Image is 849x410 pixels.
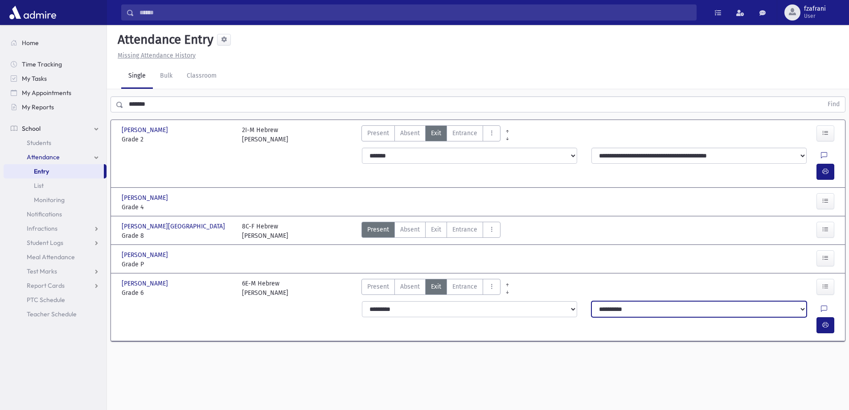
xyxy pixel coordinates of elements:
span: [PERSON_NAME] [122,250,170,260]
u: Missing Attendance History [118,52,196,59]
a: Missing Attendance History [114,52,196,59]
span: Entrance [452,225,477,234]
span: [PERSON_NAME][GEOGRAPHIC_DATA] [122,222,227,231]
img: AdmirePro [7,4,58,21]
span: Grade 4 [122,203,233,212]
div: 2I-M Hebrew [PERSON_NAME] [242,125,288,144]
span: User [804,12,826,20]
a: Meal Attendance [4,250,107,264]
span: Absent [400,128,420,138]
div: 8C-F Hebrew [PERSON_NAME] [242,222,288,240]
a: Bulk [153,64,180,89]
span: Students [27,139,51,147]
a: Test Marks [4,264,107,278]
span: Exit [431,225,441,234]
a: Classroom [180,64,224,89]
span: [PERSON_NAME] [122,193,170,203]
a: Single [121,64,153,89]
span: Attendance [27,153,60,161]
span: [PERSON_NAME] [122,125,170,135]
span: Exit [431,128,441,138]
span: PTC Schedule [27,296,65,304]
div: AttTypes [361,279,500,298]
span: Infractions [27,224,57,232]
span: My Reports [22,103,54,111]
a: School [4,121,107,136]
span: Home [22,39,39,47]
span: Meal Attendance [27,253,75,261]
div: AttTypes [361,222,500,240]
span: Report Cards [27,282,65,290]
span: Student Logs [27,239,63,247]
span: School [22,124,41,133]
a: Time Tracking [4,57,107,71]
a: Monitoring [4,193,107,207]
div: 6E-M Hebrew [PERSON_NAME] [242,279,288,298]
span: Grade 6 [122,288,233,298]
span: Time Tracking [22,60,62,68]
a: Teacher Schedule [4,307,107,321]
a: Student Logs [4,236,107,250]
span: List [34,182,44,190]
a: Notifications [4,207,107,221]
span: Present [367,282,389,291]
a: Entry [4,164,104,178]
input: Search [134,4,696,21]
span: fzafrani [804,5,826,12]
span: Notifications [27,210,62,218]
a: Home [4,36,107,50]
span: Entrance [452,282,477,291]
a: My Appointments [4,86,107,100]
a: My Reports [4,100,107,114]
span: Grade 2 [122,135,233,144]
span: Monitoring [34,196,65,204]
span: [PERSON_NAME] [122,279,170,288]
button: Find [822,97,845,112]
span: Grade P [122,260,233,269]
span: Present [367,225,389,234]
a: Attendance [4,150,107,164]
span: My Tasks [22,75,47,83]
span: Absent [400,282,420,291]
div: AttTypes [361,125,500,144]
h5: Attendance Entry [114,32,213,47]
span: Absent [400,225,420,234]
span: Grade 8 [122,231,233,240]
span: Entrance [452,128,477,138]
a: Infractions [4,221,107,236]
span: Present [367,128,389,138]
span: Exit [431,282,441,291]
a: Report Cards [4,278,107,293]
span: Test Marks [27,267,57,275]
a: My Tasks [4,71,107,86]
a: PTC Schedule [4,293,107,307]
span: Entry [34,167,49,175]
span: My Appointments [22,89,71,97]
a: Students [4,136,107,150]
span: Teacher Schedule [27,310,77,318]
a: List [4,178,107,193]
